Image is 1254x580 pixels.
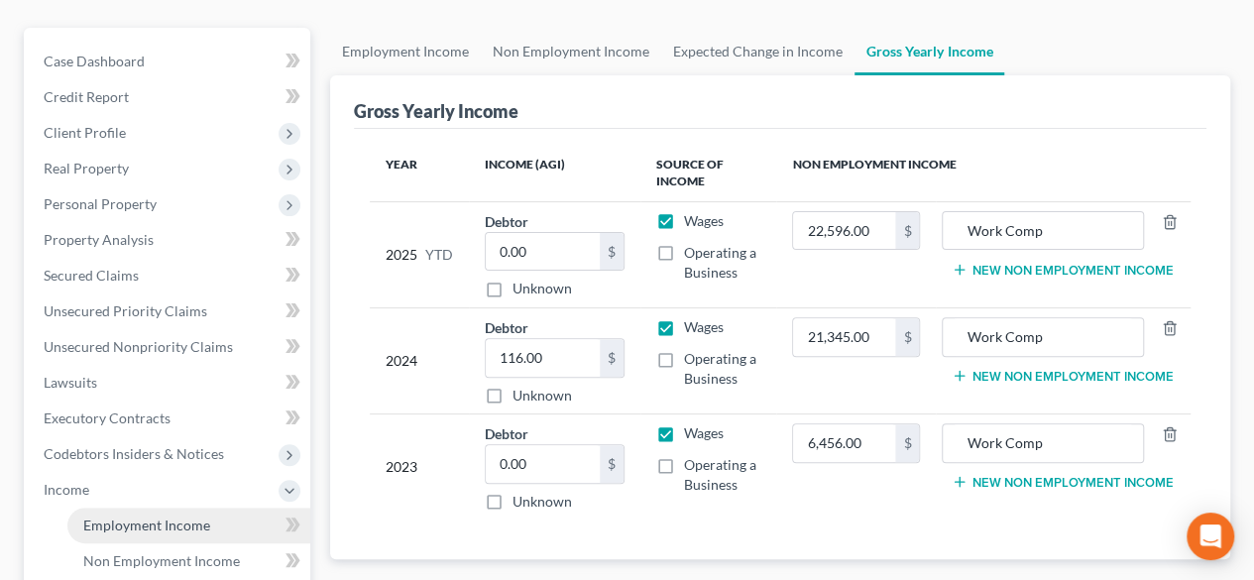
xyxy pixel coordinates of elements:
[386,423,453,512] div: 2023
[28,79,310,115] a: Credit Report
[28,258,310,293] a: Secured Claims
[793,212,895,250] input: 0.00
[600,233,624,271] div: $
[600,339,624,377] div: $
[953,424,1133,462] input: Source of Income
[44,88,129,105] span: Credit Report
[44,160,129,176] span: Real Property
[684,318,724,335] span: Wages
[83,552,240,569] span: Non Employment Income
[44,409,171,426] span: Executory Contracts
[952,262,1173,278] button: New Non Employment Income
[684,350,756,387] span: Operating a Business
[83,517,210,533] span: Employment Income
[28,401,310,436] a: Executory Contracts
[486,233,599,271] input: 0.00
[513,279,572,298] label: Unknown
[386,211,453,299] div: 2025
[513,492,572,512] label: Unknown
[600,445,624,483] div: $
[44,124,126,141] span: Client Profile
[44,481,89,498] span: Income
[952,474,1173,490] button: New Non Employment Income
[44,302,207,319] span: Unsecured Priority Claims
[895,212,919,250] div: $
[386,317,453,406] div: 2024
[793,318,895,356] input: 0.00
[44,53,145,69] span: Case Dashboard
[469,145,639,202] th: Income (AGI)
[28,329,310,365] a: Unsecured Nonpriority Claims
[44,267,139,284] span: Secured Claims
[67,543,310,579] a: Non Employment Income
[44,338,233,355] span: Unsecured Nonpriority Claims
[1187,513,1234,560] div: Open Intercom Messenger
[44,195,157,212] span: Personal Property
[28,222,310,258] a: Property Analysis
[684,424,724,441] span: Wages
[486,339,599,377] input: 0.00
[67,508,310,543] a: Employment Income
[513,386,572,406] label: Unknown
[953,212,1133,250] input: Source of Income
[684,244,756,281] span: Operating a Business
[640,145,777,202] th: Source of Income
[486,445,599,483] input: 0.00
[895,424,919,462] div: $
[485,211,528,232] label: Debtor
[855,28,1004,75] a: Gross Yearly Income
[28,365,310,401] a: Lawsuits
[485,423,528,444] label: Debtor
[44,231,154,248] span: Property Analysis
[952,368,1173,384] button: New Non Employment Income
[684,456,756,493] span: Operating a Business
[684,212,724,229] span: Wages
[44,445,224,462] span: Codebtors Insiders & Notices
[485,317,528,338] label: Debtor
[370,145,469,202] th: Year
[793,424,895,462] input: 0.00
[776,145,1191,202] th: Non Employment Income
[953,318,1133,356] input: Source of Income
[895,318,919,356] div: $
[481,28,661,75] a: Non Employment Income
[661,28,855,75] a: Expected Change in Income
[354,99,518,123] div: Gross Yearly Income
[28,44,310,79] a: Case Dashboard
[330,28,481,75] a: Employment Income
[28,293,310,329] a: Unsecured Priority Claims
[44,374,97,391] span: Lawsuits
[425,245,453,265] span: YTD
